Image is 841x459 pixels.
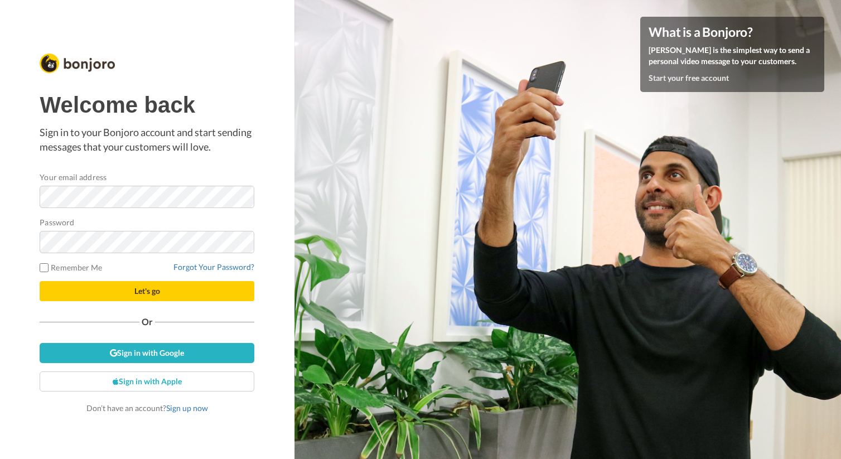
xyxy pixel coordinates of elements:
[40,263,49,272] input: Remember Me
[40,262,102,273] label: Remember Me
[40,171,106,183] label: Your email address
[40,281,254,301] button: Let's go
[40,125,254,154] p: Sign in to your Bonjoro account and start sending messages that your customers will love.
[649,25,816,39] h4: What is a Bonjoro?
[40,371,254,392] a: Sign in with Apple
[649,45,816,67] p: [PERSON_NAME] is the simplest way to send a personal video message to your customers.
[166,403,208,413] a: Sign up now
[173,262,254,272] a: Forgot Your Password?
[86,403,208,413] span: Don’t have an account?
[134,286,160,296] span: Let's go
[40,216,74,228] label: Password
[139,318,155,326] span: Or
[649,73,729,83] a: Start your free account
[40,343,254,363] a: Sign in with Google
[40,93,254,117] h1: Welcome back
